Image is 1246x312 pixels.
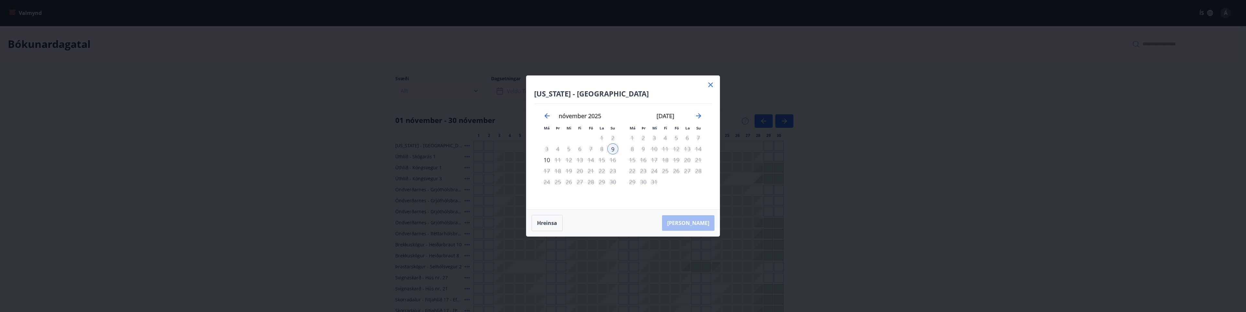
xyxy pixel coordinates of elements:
td: Not available. miðvikudagur, 12. nóvember 2025 [563,154,574,165]
td: Not available. miðvikudagur, 3. desember 2025 [649,132,660,143]
button: Hreinsa [532,215,563,231]
td: Not available. mánudagur, 3. nóvember 2025 [541,143,552,154]
td: Not available. miðvikudagur, 31. desember 2025 [649,176,660,187]
td: Not available. fimmtudagur, 13. nóvember 2025 [574,154,585,165]
td: Not available. miðvikudagur, 17. desember 2025 [649,154,660,165]
td: Not available. föstudagur, 12. desember 2025 [671,143,682,154]
td: Not available. laugardagur, 22. nóvember 2025 [596,165,607,176]
td: Not available. þriðjudagur, 16. desember 2025 [638,154,649,165]
small: Mi [652,126,657,130]
td: Not available. fimmtudagur, 20. nóvember 2025 [574,165,585,176]
div: Aðeins útritun í boði [541,154,552,165]
td: Not available. mánudagur, 15. desember 2025 [627,154,638,165]
td: Not available. þriðjudagur, 4. nóvember 2025 [552,143,563,154]
td: Not available. þriðjudagur, 2. desember 2025 [638,132,649,143]
div: Calendar [534,104,712,202]
td: Not available. miðvikudagur, 19. nóvember 2025 [563,165,574,176]
td: Not available. fimmtudagur, 18. desember 2025 [660,154,671,165]
h4: [US_STATE] - [GEOGRAPHIC_DATA] [534,89,712,98]
td: Not available. mánudagur, 17. nóvember 2025 [541,165,552,176]
td: Not available. laugardagur, 27. desember 2025 [682,165,693,176]
td: Not available. föstudagur, 21. nóvember 2025 [585,165,596,176]
td: Not available. mánudagur, 22. desember 2025 [627,165,638,176]
td: Not available. sunnudagur, 14. desember 2025 [693,143,704,154]
td: Not available. föstudagur, 7. nóvember 2025 [585,143,596,154]
small: Þr [642,126,645,130]
small: Fö [675,126,679,130]
td: Not available. miðvikudagur, 26. nóvember 2025 [563,176,574,187]
small: La [600,126,604,130]
td: Not available. fimmtudagur, 6. nóvember 2025 [574,143,585,154]
small: Fi [578,126,581,130]
td: Not available. mánudagur, 1. desember 2025 [627,132,638,143]
small: Su [611,126,615,130]
td: Choose mánudagur, 10. nóvember 2025 as your check-out date. It’s available. [541,154,552,165]
td: Not available. föstudagur, 19. desember 2025 [671,154,682,165]
td: Not available. sunnudagur, 21. desember 2025 [693,154,704,165]
td: Not available. þriðjudagur, 9. desember 2025 [638,143,649,154]
td: Not available. sunnudagur, 7. desember 2025 [693,132,704,143]
td: Not available. miðvikudagur, 5. nóvember 2025 [563,143,574,154]
td: Not available. sunnudagur, 30. nóvember 2025 [607,176,618,187]
td: Not available. mánudagur, 8. desember 2025 [627,143,638,154]
td: Not available. sunnudagur, 2. nóvember 2025 [607,132,618,143]
td: Not available. mánudagur, 29. desember 2025 [627,176,638,187]
div: 9 [607,143,618,154]
td: Not available. laugardagur, 1. nóvember 2025 [596,132,607,143]
td: Selected as start date. sunnudagur, 9. nóvember 2025 [607,143,618,154]
small: Má [630,126,635,130]
div: Move forward to switch to the next month. [695,112,702,120]
td: Not available. sunnudagur, 16. nóvember 2025 [607,154,618,165]
td: Not available. fimmtudagur, 25. desember 2025 [660,165,671,176]
td: Not available. laugardagur, 8. nóvember 2025 [596,143,607,154]
td: Not available. fimmtudagur, 27. nóvember 2025 [574,176,585,187]
td: Not available. miðvikudagur, 24. desember 2025 [649,165,660,176]
td: Not available. laugardagur, 13. desember 2025 [682,143,693,154]
small: Su [696,126,701,130]
td: Not available. fimmtudagur, 11. desember 2025 [660,143,671,154]
td: Not available. föstudagur, 28. nóvember 2025 [585,176,596,187]
td: Not available. fimmtudagur, 4. desember 2025 [660,132,671,143]
td: Not available. laugardagur, 20. desember 2025 [682,154,693,165]
small: Mi [567,126,571,130]
strong: nóvember 2025 [559,112,601,120]
td: Not available. þriðjudagur, 11. nóvember 2025 [552,154,563,165]
td: Not available. föstudagur, 14. nóvember 2025 [585,154,596,165]
td: Not available. miðvikudagur, 10. desember 2025 [649,143,660,154]
strong: [DATE] [657,112,674,120]
td: Not available. mánudagur, 24. nóvember 2025 [541,176,552,187]
td: Not available. þriðjudagur, 30. desember 2025 [638,176,649,187]
div: Move backward to switch to the previous month. [543,112,551,120]
td: Not available. föstudagur, 26. desember 2025 [671,165,682,176]
small: La [685,126,690,130]
td: Not available. sunnudagur, 23. nóvember 2025 [607,165,618,176]
div: Aðeins útritun í boði [574,165,585,176]
td: Not available. laugardagur, 15. nóvember 2025 [596,154,607,165]
small: Fi [664,126,667,130]
td: Not available. þriðjudagur, 23. desember 2025 [638,165,649,176]
td: Not available. laugardagur, 29. nóvember 2025 [596,176,607,187]
small: Fö [589,126,593,130]
td: Not available. föstudagur, 5. desember 2025 [671,132,682,143]
td: Not available. þriðjudagur, 18. nóvember 2025 [552,165,563,176]
td: Not available. þriðjudagur, 25. nóvember 2025 [552,176,563,187]
small: Þr [556,126,560,130]
td: Not available. laugardagur, 6. desember 2025 [682,132,693,143]
small: Má [544,126,550,130]
td: Not available. sunnudagur, 28. desember 2025 [693,165,704,176]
